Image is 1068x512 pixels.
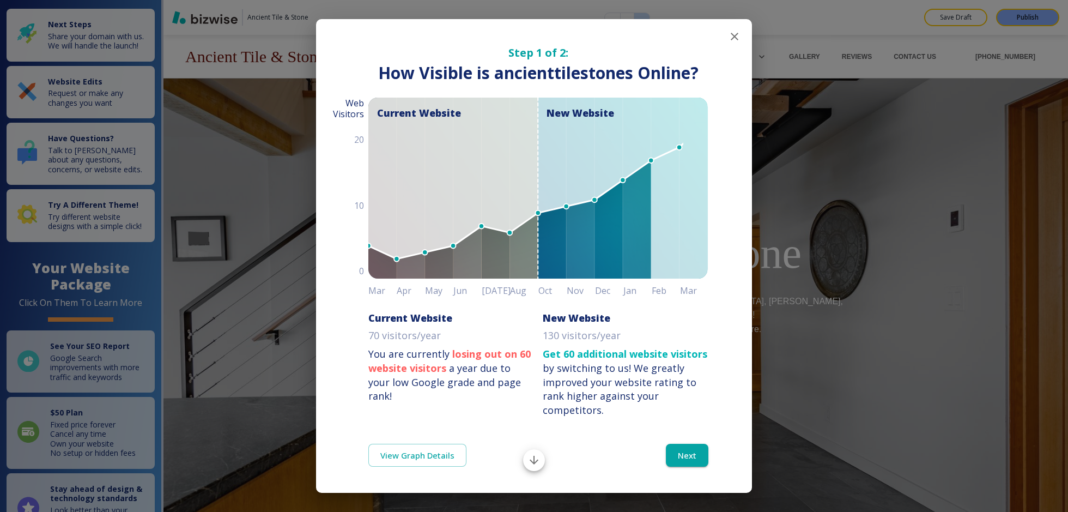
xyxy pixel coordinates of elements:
[368,283,397,298] h6: Mar
[368,347,534,403] p: You are currently a year due to your low Google grade and page rank!
[567,283,595,298] h6: Nov
[523,449,545,471] button: Scroll to bottom
[543,347,707,360] strong: Get 60 additional website visitors
[510,283,538,298] h6: Aug
[453,283,482,298] h6: Jun
[368,311,452,324] h6: Current Website
[652,283,680,298] h6: Feb
[425,283,453,298] h6: May
[543,329,621,343] p: 130 visitors/year
[680,283,708,298] h6: Mar
[368,329,441,343] p: 70 visitors/year
[623,283,652,298] h6: Jan
[482,283,510,298] h6: [DATE]
[538,283,567,298] h6: Oct
[368,347,531,375] strong: losing out on 60 website visitors
[397,283,425,298] h6: Apr
[543,362,696,417] div: We greatly improved your website rating to rank higher against your competitors.
[368,444,466,467] a: View Graph Details
[543,347,708,418] p: by switching to us!
[666,444,708,467] button: Next
[595,283,623,298] h6: Dec
[543,311,610,324] h6: New Website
